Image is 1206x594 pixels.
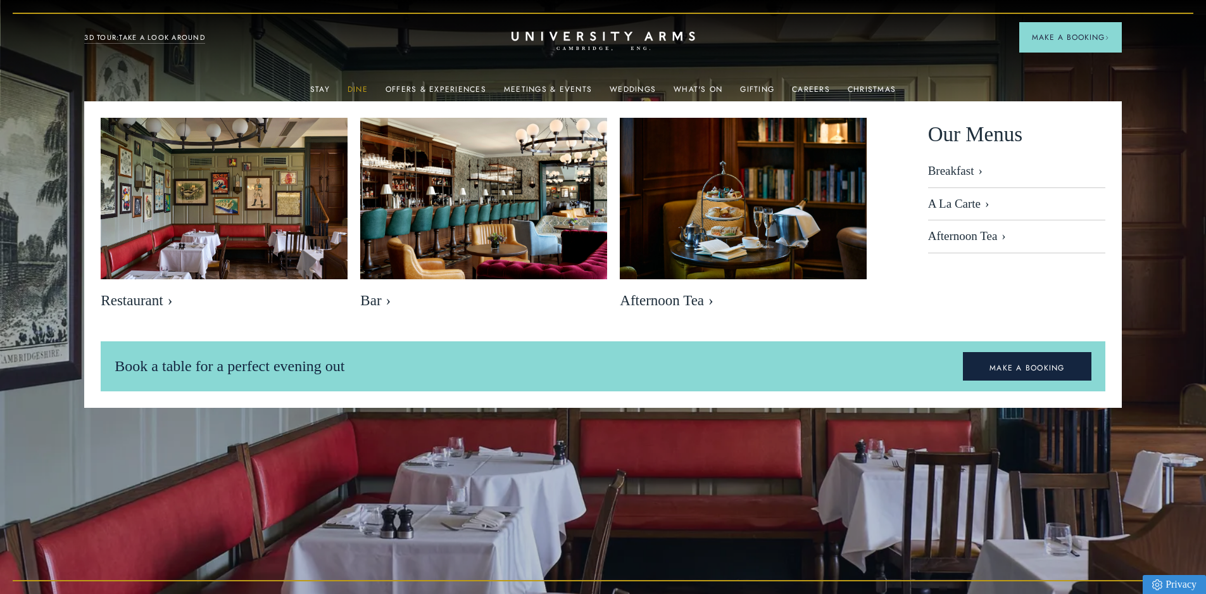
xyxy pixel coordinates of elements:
[928,188,1105,221] a: A La Carte
[101,118,348,316] a: image-bebfa3899fb04038ade422a89983545adfd703f7-2500x1667-jpg Restaurant
[1032,32,1109,43] span: Make a Booking
[360,292,607,310] span: Bar
[360,118,607,316] a: image-b49cb22997400f3f08bed174b2325b8c369ebe22-8192x5461-jpg Bar
[348,85,368,101] a: Dine
[928,118,1022,151] span: Our Menus
[1105,35,1109,40] img: Arrow icon
[310,85,330,101] a: Stay
[1152,579,1162,590] img: Privacy
[928,164,1105,188] a: Breakfast
[848,85,896,101] a: Christmas
[620,118,867,316] a: image-eb2e3df6809416bccf7066a54a890525e7486f8d-2500x1667-jpg Afternoon Tea
[360,118,607,282] img: image-b49cb22997400f3f08bed174b2325b8c369ebe22-8192x5461-jpg
[504,85,592,101] a: Meetings & Events
[928,220,1105,253] a: Afternoon Tea
[1019,22,1122,53] button: Make a BookingArrow icon
[620,292,867,310] span: Afternoon Tea
[386,85,486,101] a: Offers & Experiences
[101,118,348,282] img: image-bebfa3899fb04038ade422a89983545adfd703f7-2500x1667-jpg
[674,85,722,101] a: What's On
[1143,575,1206,594] a: Privacy
[115,358,344,374] span: Book a table for a perfect evening out
[101,292,348,310] span: Restaurant
[512,32,695,51] a: Home
[620,118,867,282] img: image-eb2e3df6809416bccf7066a54a890525e7486f8d-2500x1667-jpg
[792,85,830,101] a: Careers
[963,352,1091,381] a: MAKE A BOOKING
[740,85,774,101] a: Gifting
[610,85,656,101] a: Weddings
[84,32,205,44] a: 3D TOUR:TAKE A LOOK AROUND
